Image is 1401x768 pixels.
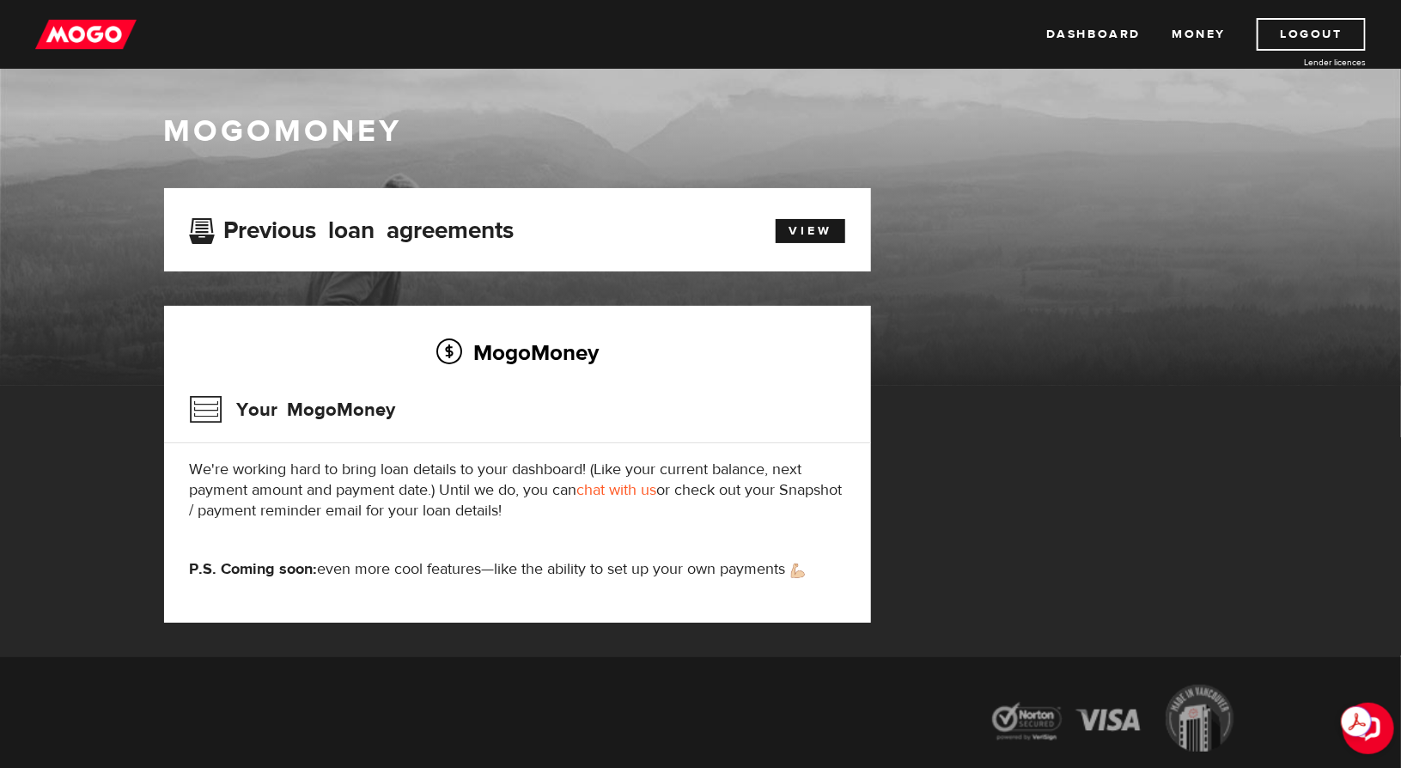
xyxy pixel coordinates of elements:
[791,564,805,578] img: strong arm emoji
[1237,56,1366,69] a: Lender licences
[1257,18,1366,51] a: Logout
[164,113,1238,149] h1: MogoMoney
[35,18,137,51] img: mogo_logo-11ee424be714fa7cbb0f0f49df9e16ec.png
[776,219,845,243] a: View
[190,559,318,579] strong: P.S. Coming soon:
[1046,18,1141,51] a: Dashboard
[190,460,845,521] p: We're working hard to bring loan details to your dashboard! (Like your current balance, next paym...
[190,216,515,239] h3: Previous loan agreements
[190,559,845,580] p: even more cool features—like the ability to set up your own payments
[190,334,845,370] h2: MogoMoney
[1329,696,1401,768] iframe: LiveChat chat widget
[1172,18,1226,51] a: Money
[577,480,657,500] a: chat with us
[190,387,396,432] h3: Your MogoMoney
